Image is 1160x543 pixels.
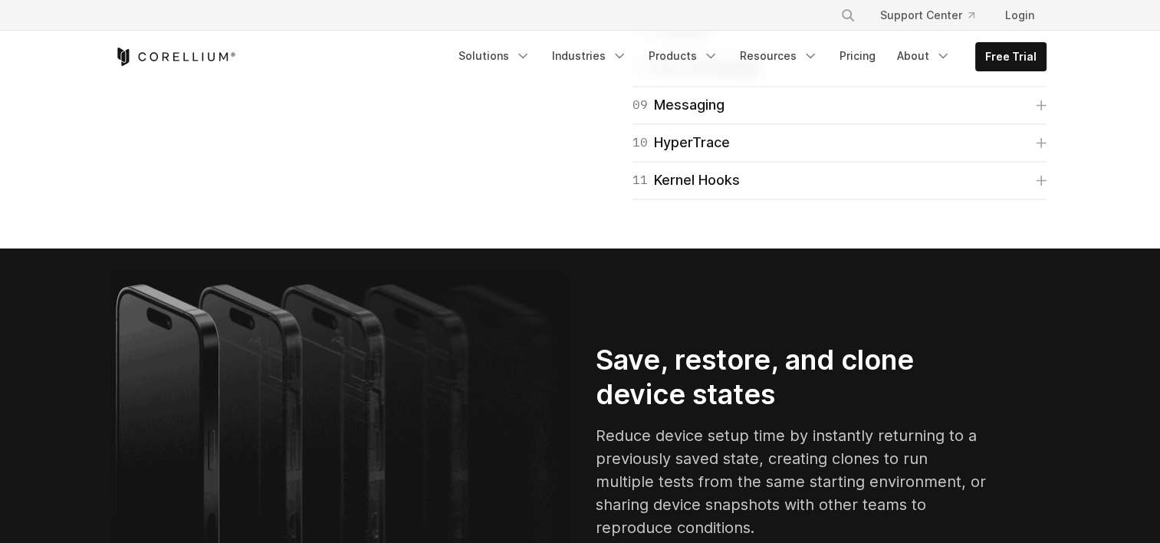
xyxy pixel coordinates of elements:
a: 10HyperTrace [633,132,1047,153]
a: Solutions [449,42,540,70]
span: 10 [633,132,648,153]
a: Pricing [830,42,885,70]
p: Reduce device setup time by instantly returning to a previously saved state, creating clones to r... [596,423,988,538]
span: 11 [633,169,648,191]
div: Navigation Menu [822,2,1047,29]
a: Industries [543,42,636,70]
a: Corellium Home [114,48,236,66]
a: 09Messaging [633,94,1047,116]
a: Login [993,2,1047,29]
div: Messaging [633,94,725,116]
button: Search [834,2,862,29]
a: Support Center [868,2,987,29]
span: 09 [633,94,648,116]
div: HyperTrace [633,132,730,153]
div: Navigation Menu [449,42,1047,71]
h2: Save, restore, and clone device states [596,342,988,411]
a: About [888,42,960,70]
a: Free Trial [976,43,1046,71]
a: Resources [731,42,827,70]
div: Kernel Hooks [633,169,740,191]
a: 11Kernel Hooks [633,169,1047,191]
a: Products [639,42,728,70]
